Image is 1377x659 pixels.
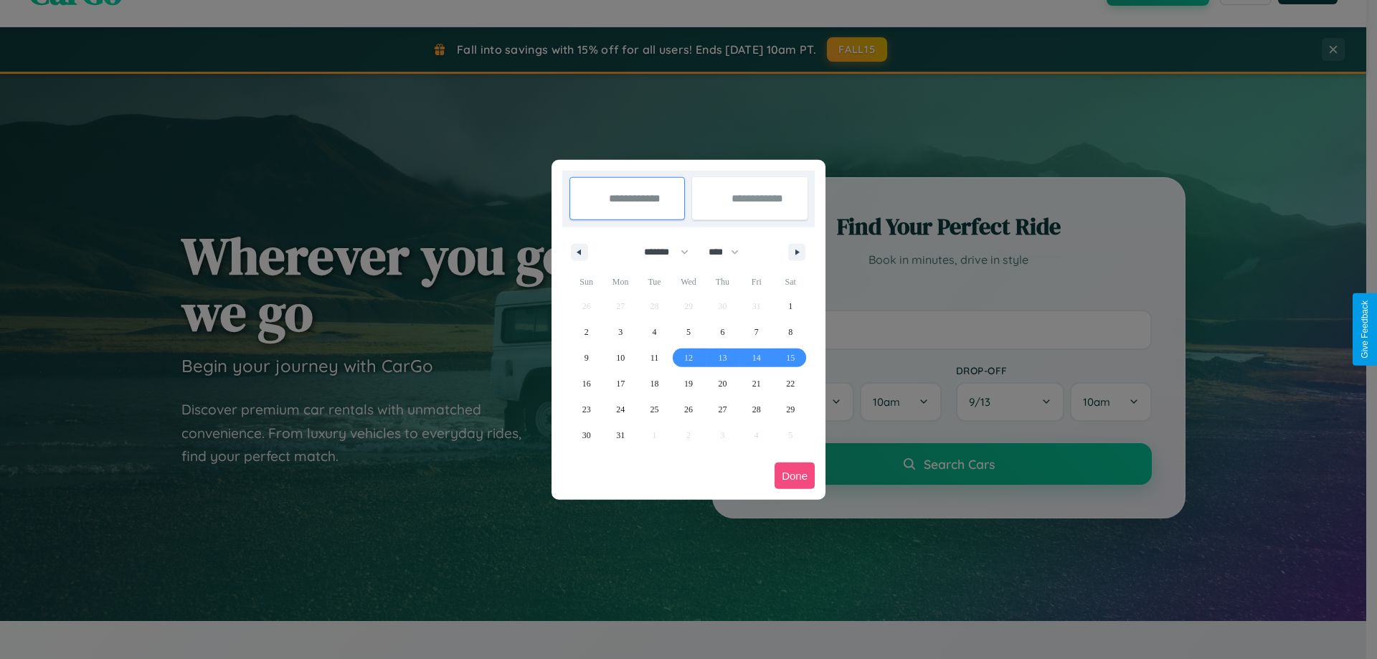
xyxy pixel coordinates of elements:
span: 22 [786,371,795,397]
span: 3 [618,319,623,345]
span: 20 [718,371,727,397]
button: 6 [706,319,739,345]
button: 26 [671,397,705,422]
div: Give Feedback [1360,300,1370,359]
button: 25 [638,397,671,422]
span: 19 [684,371,693,397]
span: 24 [616,397,625,422]
span: 8 [788,319,792,345]
button: 17 [603,371,637,397]
span: 1 [788,293,792,319]
span: Sat [774,270,808,293]
span: Sun [569,270,603,293]
span: 15 [786,345,795,371]
span: 21 [752,371,761,397]
button: 20 [706,371,739,397]
button: 12 [671,345,705,371]
button: 21 [739,371,773,397]
button: 3 [603,319,637,345]
span: Fri [739,270,773,293]
button: 29 [774,397,808,422]
span: 28 [752,397,761,422]
button: 8 [774,319,808,345]
span: 30 [582,422,591,448]
button: 30 [569,422,603,448]
span: 5 [686,319,691,345]
button: 14 [739,345,773,371]
button: 15 [774,345,808,371]
button: 22 [774,371,808,397]
span: 13 [718,345,727,371]
button: 2 [569,319,603,345]
span: 18 [650,371,659,397]
span: 10 [616,345,625,371]
button: 4 [638,319,671,345]
button: Done [775,463,815,489]
button: 19 [671,371,705,397]
button: 27 [706,397,739,422]
button: 23 [569,397,603,422]
button: 7 [739,319,773,345]
span: 16 [582,371,591,397]
button: 24 [603,397,637,422]
span: 17 [616,371,625,397]
span: 23 [582,397,591,422]
span: 2 [585,319,589,345]
span: 12 [684,345,693,371]
span: 27 [718,397,727,422]
span: 25 [650,397,659,422]
button: 28 [739,397,773,422]
button: 13 [706,345,739,371]
span: Mon [603,270,637,293]
span: 6 [720,319,724,345]
button: 9 [569,345,603,371]
span: 26 [684,397,693,422]
button: 16 [569,371,603,397]
span: 4 [653,319,657,345]
span: Thu [706,270,739,293]
span: Wed [671,270,705,293]
button: 5 [671,319,705,345]
span: 29 [786,397,795,422]
button: 1 [774,293,808,319]
span: 11 [650,345,659,371]
span: 9 [585,345,589,371]
button: 31 [603,422,637,448]
span: Tue [638,270,671,293]
button: 10 [603,345,637,371]
button: 11 [638,345,671,371]
span: 31 [616,422,625,448]
button: 18 [638,371,671,397]
span: 7 [754,319,759,345]
span: 14 [752,345,761,371]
